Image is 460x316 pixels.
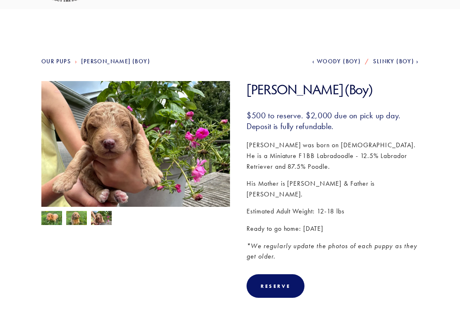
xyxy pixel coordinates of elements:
[66,211,87,227] img: Hamm 3.jpg
[91,211,112,227] img: Hamm 1.jpg
[247,178,419,199] p: His Mother is [PERSON_NAME] & Father is [PERSON_NAME].
[247,110,419,132] h3: $500 to reserve. $2,000 due on pick up day. Deposit is fully refundable.
[312,58,361,65] a: Woody (Boy)
[247,81,419,98] h1: [PERSON_NAME] (Boy)
[247,223,419,234] p: Ready to go home: [DATE]
[261,283,290,289] div: Reserve
[373,58,419,65] a: Slinky (Boy)
[247,206,419,217] p: Estimated Adult Weight: 12-18 lbs
[41,211,62,227] img: Hamm 2.jpg
[41,81,230,223] img: Hamm 1.jpg
[247,274,304,298] div: Reserve
[81,58,150,65] a: [PERSON_NAME] (Boy)
[373,58,414,65] span: Slinky (Boy)
[247,140,419,172] p: [PERSON_NAME] was born on [DEMOGRAPHIC_DATA]. He is a Miniature F1BB Labradoodle - 12.5% Labrador...
[247,242,419,261] em: *We regularly update the photos of each puppy as they get older.
[317,58,361,65] span: Woody (Boy)
[41,58,71,65] a: Our Pups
